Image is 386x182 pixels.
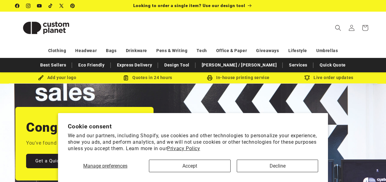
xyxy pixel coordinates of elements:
[12,74,103,82] div: Add your logo
[286,60,310,70] a: Services
[123,75,129,81] img: Order Updates Icon
[68,133,318,152] p: We and our partners, including Shopify, use cookies and other technologies to personalize your ex...
[126,45,147,56] a: Drinkware
[103,74,193,82] div: Quotes in 24 hours
[26,119,127,136] h2: Congratulations.
[284,74,374,82] div: Live order updates
[48,45,66,56] a: Clothing
[13,12,79,44] a: Custom Planet
[156,45,187,56] a: Pens & Writing
[106,45,116,56] a: Bags
[68,123,318,130] h2: Cookie consent
[316,45,338,56] a: Umbrellas
[161,60,193,70] a: Design Tool
[216,45,247,56] a: Office & Paper
[15,14,77,42] img: Custom Planet
[193,74,284,82] div: In-house printing service
[75,60,107,70] a: Eco Friendly
[38,75,44,81] img: Brush Icon
[288,45,307,56] a: Lifestyle
[114,60,155,70] a: Express Delivery
[133,3,245,8] span: Looking to order a single item? Use our design tool
[317,60,349,70] a: Quick Quote
[68,160,143,172] button: Manage preferences
[237,160,318,172] button: Decline
[331,21,345,35] summary: Search
[207,75,212,81] img: In-house printing
[197,45,207,56] a: Tech
[83,163,127,169] span: Manage preferences
[149,160,231,172] button: Accept
[37,60,69,70] a: Best Sellers
[26,139,119,148] p: You've found the printed merch experts.
[256,45,279,56] a: Giveaways
[304,75,310,81] img: Order updates
[199,60,280,70] a: [PERSON_NAME] / [PERSON_NAME]
[26,154,87,168] a: Get a Quick Quote
[75,45,97,56] a: Headwear
[167,146,200,151] a: Privacy Policy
